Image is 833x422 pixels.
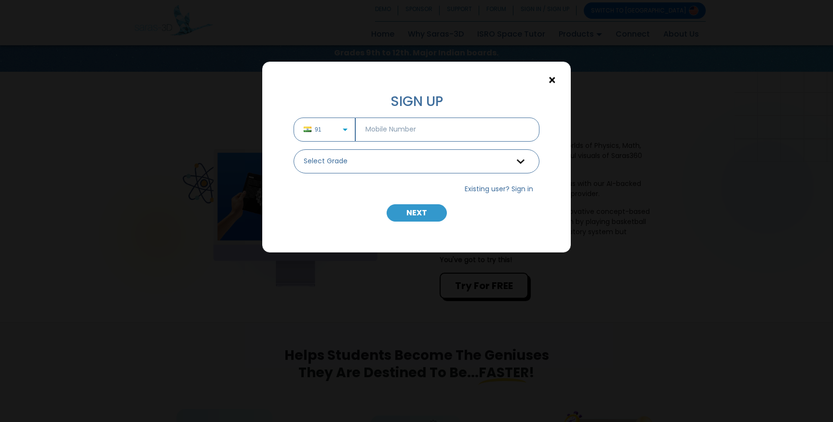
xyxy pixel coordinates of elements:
span: 91 [315,125,332,134]
h3: SIGN UP [294,93,539,110]
button: Close [544,72,561,89]
button: NEXT [387,204,447,222]
span: × [548,74,556,87]
input: Mobile Number [355,118,540,142]
button: Existing user? Sign in [458,181,539,197]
